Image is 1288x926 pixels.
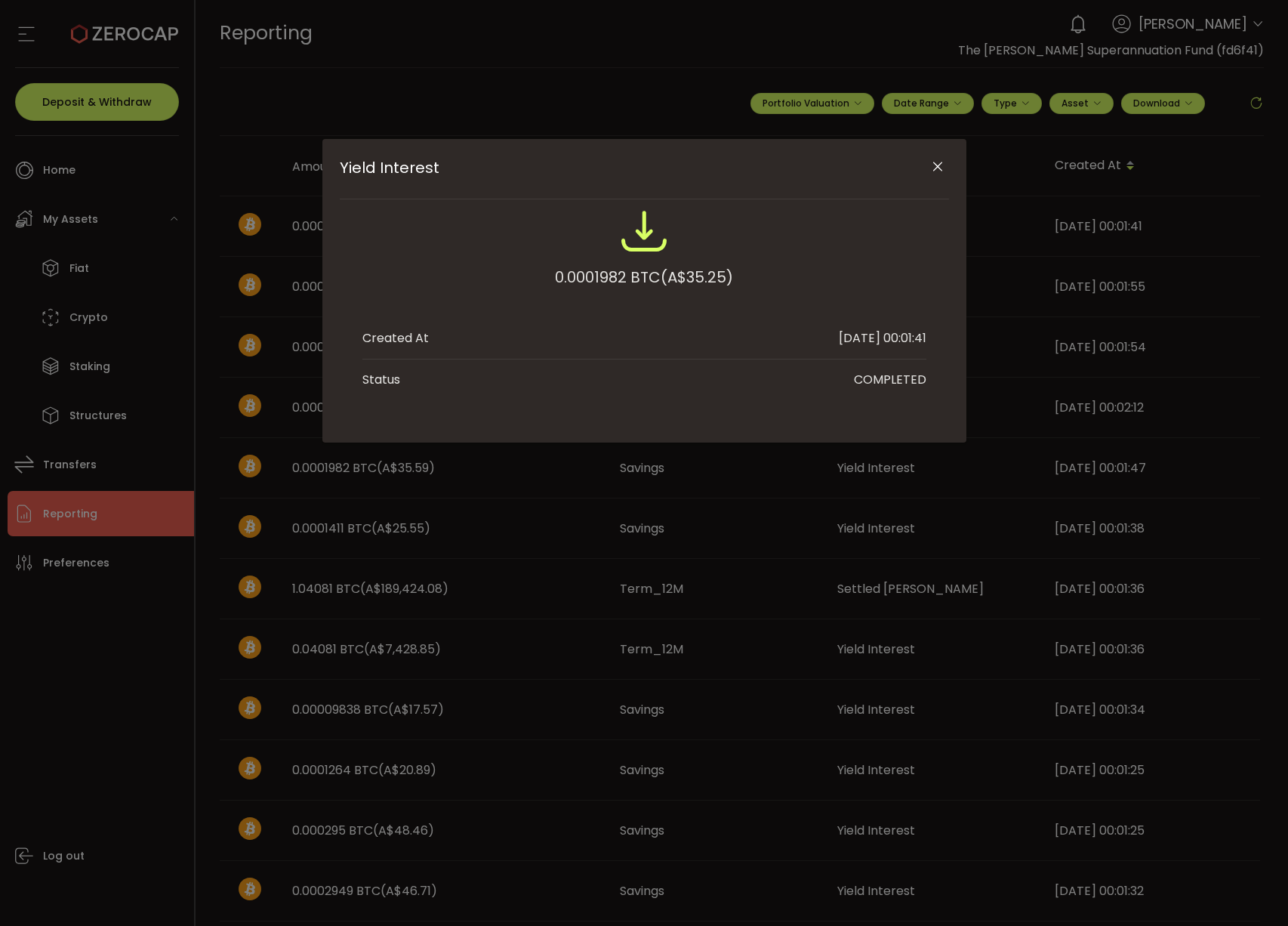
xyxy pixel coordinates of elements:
[839,329,926,347] div: [DATE] 00:01:41
[362,329,429,347] div: Created At
[661,264,733,291] span: (A$35.25)
[1213,853,1288,926] iframe: Chat Widget
[340,159,888,177] span: Yield Interest
[555,264,733,291] div: 0.0001982 BTC
[362,371,400,389] div: Status
[322,139,966,443] div: Yield Interest
[925,154,951,181] button: Close
[854,371,926,389] div: COMPLETED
